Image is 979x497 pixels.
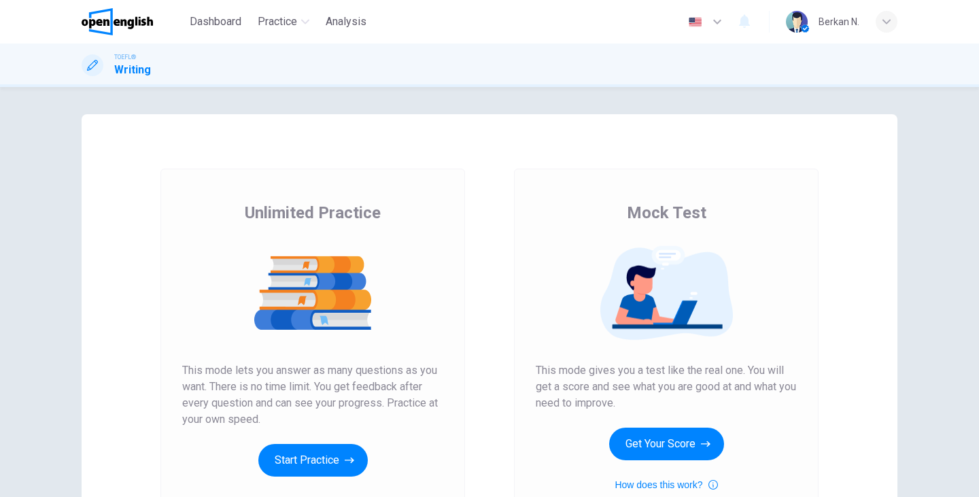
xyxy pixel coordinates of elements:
[819,14,859,30] div: Berkan N.
[786,11,808,33] img: Profile picture
[82,8,153,35] img: OpenEnglish logo
[184,10,247,34] button: Dashboard
[615,477,717,493] button: How does this work?
[627,202,706,224] span: Mock Test
[114,62,151,78] h1: Writing
[536,362,797,411] span: This mode gives you a test like the real one. You will get a score and see what you are good at a...
[687,17,704,27] img: en
[182,362,443,428] span: This mode lets you answer as many questions as you want. There is no time limit. You get feedback...
[320,10,372,34] button: Analysis
[114,52,136,62] span: TOEFL®
[609,428,724,460] button: Get Your Score
[326,14,366,30] span: Analysis
[252,10,315,34] button: Practice
[258,14,297,30] span: Practice
[258,444,368,477] button: Start Practice
[82,8,184,35] a: OpenEnglish logo
[245,202,381,224] span: Unlimited Practice
[190,14,241,30] span: Dashboard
